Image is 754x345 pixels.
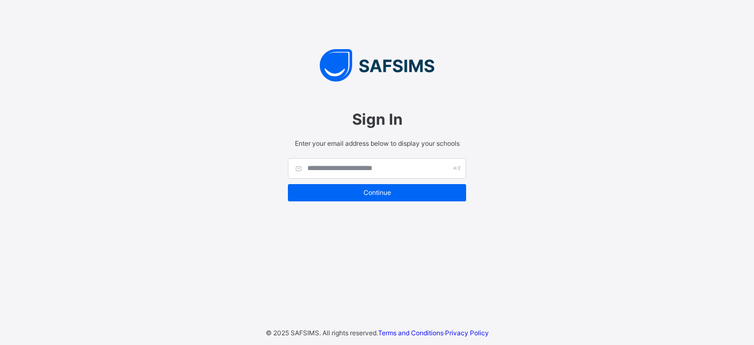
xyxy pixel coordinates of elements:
a: Privacy Policy [445,329,489,337]
span: Continue [296,188,458,197]
a: Terms and Conditions [378,329,443,337]
span: · [378,329,489,337]
span: Sign In [288,110,466,128]
span: Enter your email address below to display your schools [288,139,466,147]
img: SAFSIMS Logo [277,49,477,82]
span: © 2025 SAFSIMS. All rights reserved. [266,329,378,337]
